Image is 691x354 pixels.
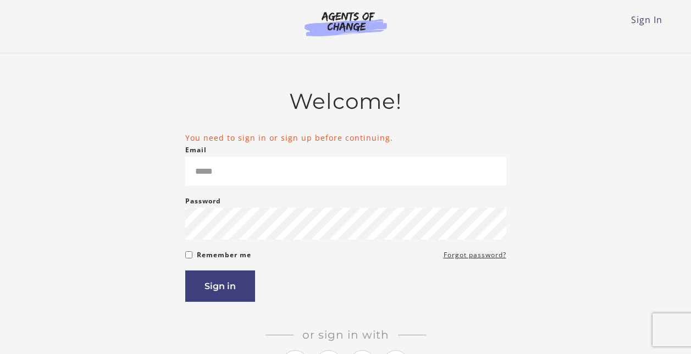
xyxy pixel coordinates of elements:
span: Or sign in with [294,328,398,341]
button: Sign in [185,270,255,302]
a: Sign In [631,14,662,26]
label: Email [185,143,207,157]
li: You need to sign in or sign up before continuing. [185,132,506,143]
label: Password [185,195,221,208]
h2: Welcome! [185,88,506,114]
a: Forgot password? [444,248,506,262]
img: Agents of Change Logo [293,11,399,36]
label: Remember me [197,248,251,262]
